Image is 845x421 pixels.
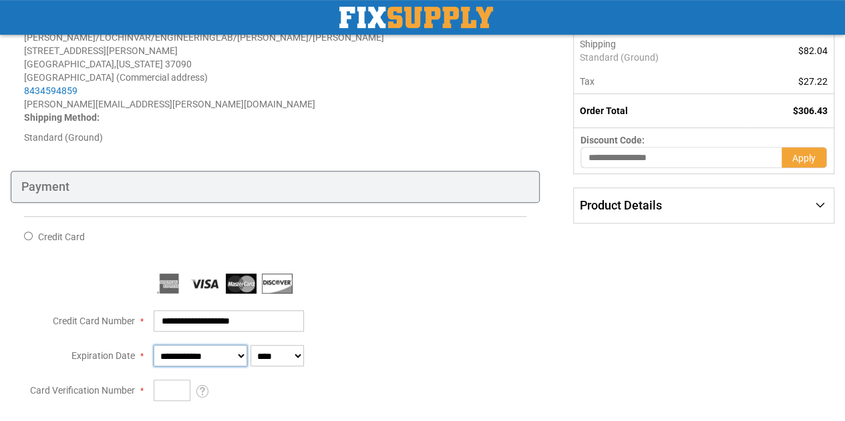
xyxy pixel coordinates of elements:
[71,350,135,361] span: Expiration Date
[580,51,738,64] span: Standard (Ground)
[580,39,616,49] span: Shipping
[30,385,135,396] span: Card Verification Number
[53,316,135,326] span: Credit Card Number
[24,17,384,111] address: [PERSON_NAME] [PERSON_NAME] [PERSON_NAME]/LOCHINVAR/ENGINEERINGLAB/[PERSON_NAME]/[PERSON_NAME] [S...
[24,85,77,96] a: 8434594859
[793,105,828,116] span: $306.43
[11,171,540,203] div: Payment
[798,45,828,56] span: $82.04
[24,131,275,144] div: Standard (Ground)
[580,198,662,212] span: Product Details
[24,99,315,109] span: [PERSON_NAME][EMAIL_ADDRESS][PERSON_NAME][DOMAIN_NAME]
[262,274,293,294] img: Discover
[226,274,257,294] img: MasterCard
[574,69,745,94] th: Tax
[339,7,493,28] a: store logo
[190,274,220,294] img: Visa
[38,232,85,242] span: Credit Card
[154,274,184,294] img: American Express
[24,112,100,123] strong: :
[339,7,493,28] img: Fix Industrial Supply
[580,135,645,145] span: Discount Code:
[24,112,97,123] span: Shipping Method
[798,76,828,87] span: $27.22
[782,147,827,168] button: Apply
[116,59,163,69] span: [US_STATE]
[580,105,628,116] strong: Order Total
[792,153,816,163] span: Apply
